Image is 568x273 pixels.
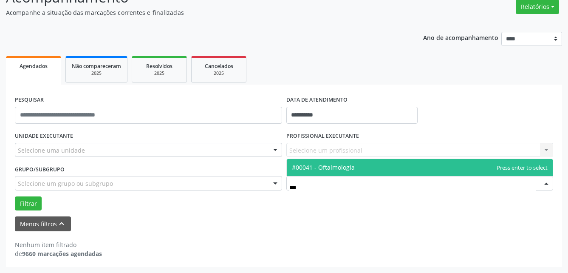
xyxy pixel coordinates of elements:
[20,63,48,70] span: Agendados
[18,179,113,188] span: Selecione um grupo ou subgrupo
[423,32,498,43] p: Ano de acompanhamento
[57,219,66,228] i: keyboard_arrow_up
[198,70,240,77] div: 2025
[15,163,65,176] label: Grupo/Subgrupo
[15,94,44,107] label: PESQUISAR
[286,130,359,143] label: PROFISSIONAL EXECUTANTE
[138,70,181,77] div: 2025
[15,249,102,258] div: de
[72,70,121,77] div: 2025
[18,146,85,155] span: Selecione uma unidade
[22,250,102,258] strong: 9660 marcações agendadas
[205,63,233,70] span: Cancelados
[15,216,71,231] button: Menos filtroskeyboard_arrow_up
[15,240,102,249] div: Nenhum item filtrado
[292,163,355,171] span: #00041 - Oftalmologia
[286,94,348,107] label: DATA DE ATENDIMENTO
[6,8,395,17] p: Acompanhe a situação das marcações correntes e finalizadas
[72,63,121,70] span: Não compareceram
[146,63,172,70] span: Resolvidos
[15,130,73,143] label: UNIDADE EXECUTANTE
[15,196,42,211] button: Filtrar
